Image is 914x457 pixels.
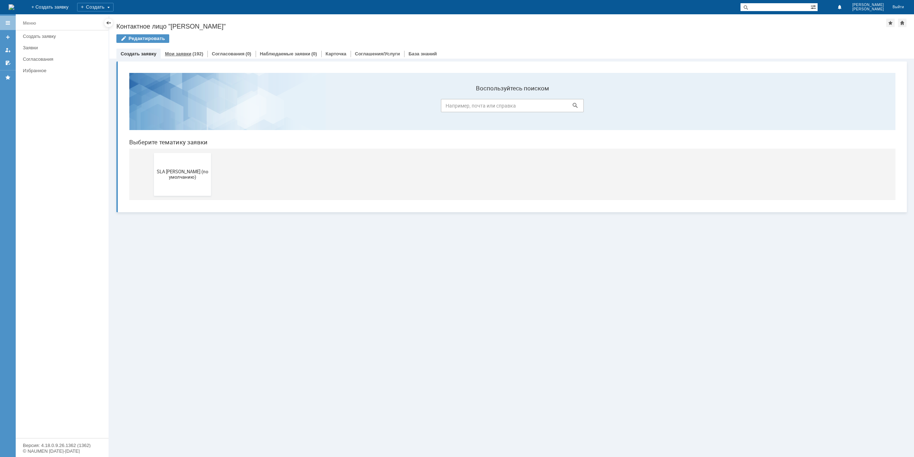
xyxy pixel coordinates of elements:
div: Добавить в избранное [886,19,895,27]
label: Воспользуйтесь поиском [317,18,460,25]
div: Заявки [23,45,104,50]
div: Создать [77,3,114,11]
a: Согласования [212,51,245,56]
a: Создать заявку [20,31,107,42]
a: Мои заявки [165,51,191,56]
a: Соглашения/Услуги [355,51,400,56]
div: (0) [246,51,251,56]
div: © NAUMEN [DATE]-[DATE] [23,449,101,453]
div: Сделать домашней страницей [898,19,907,27]
div: Контактное лицо "[PERSON_NAME]" [116,23,886,30]
div: Избранное [23,68,96,73]
img: logo [9,4,14,10]
div: Меню [23,19,36,28]
header: Выберите тематику заявки [6,71,772,79]
button: SLA [PERSON_NAME] (по умолчанию) [30,86,87,129]
div: Скрыть меню [104,19,113,27]
span: SLA [PERSON_NAME] (по умолчанию) [32,102,85,113]
a: Наблюдаемые заявки [260,51,310,56]
div: (0) [311,51,317,56]
span: [PERSON_NAME] [852,7,884,11]
div: Создать заявку [23,34,104,39]
a: База знаний [408,51,437,56]
a: Создать заявку [2,31,14,43]
a: Перейти на домашнюю страницу [9,4,14,10]
span: [PERSON_NAME] [852,3,884,7]
a: Мои заявки [2,44,14,56]
div: Версия: 4.18.0.9.26.1362 (1362) [23,443,101,448]
a: Создать заявку [121,51,156,56]
div: (192) [192,51,203,56]
div: Согласования [23,56,104,62]
a: Согласования [20,54,107,65]
a: Мои согласования [2,57,14,69]
a: Заявки [20,42,107,53]
a: Карточка [326,51,346,56]
input: Например, почта или справка [317,32,460,45]
span: Расширенный поиск [810,3,818,10]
